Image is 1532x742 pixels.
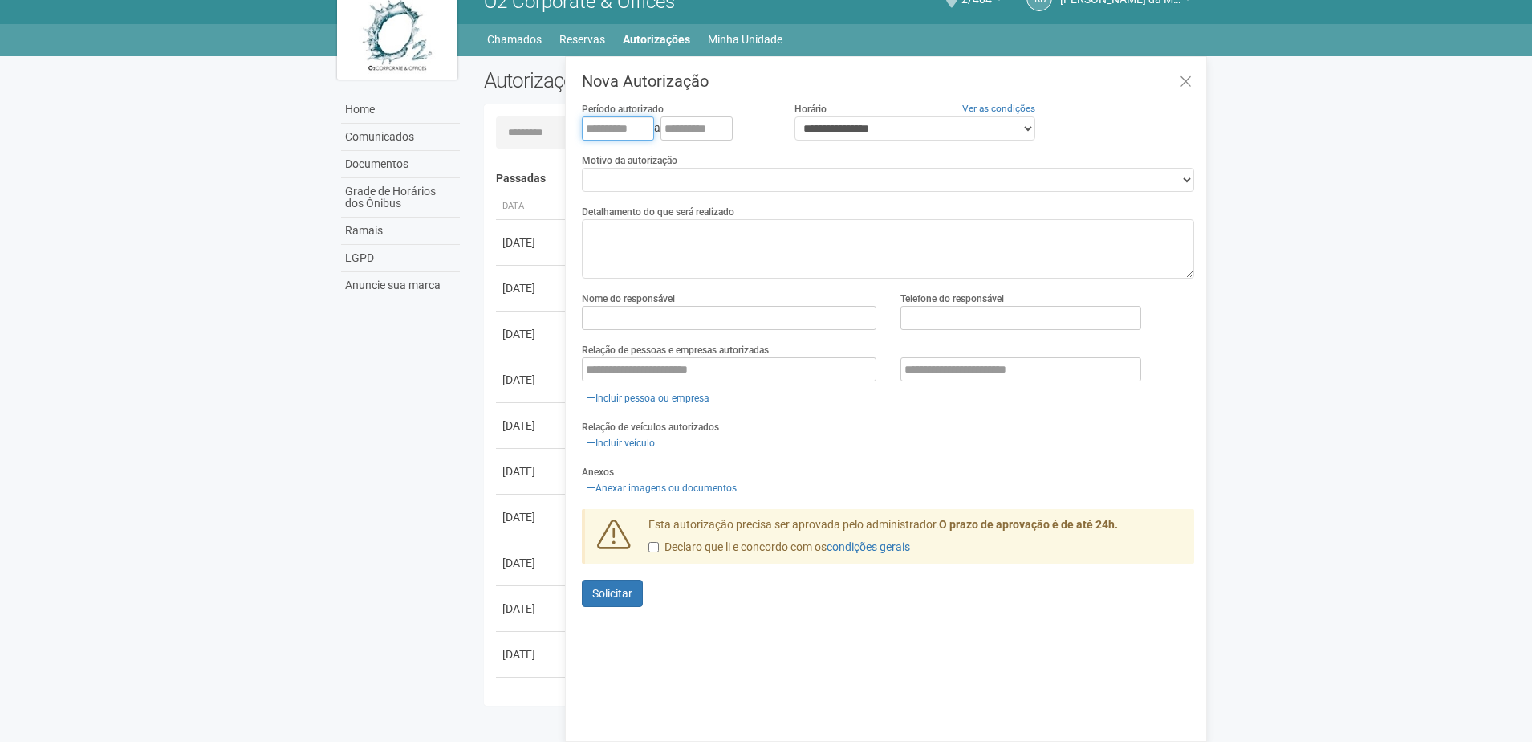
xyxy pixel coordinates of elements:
[502,692,562,708] div: [DATE]
[341,245,460,272] a: LGPD
[582,73,1194,89] h3: Nova Autorização
[502,646,562,662] div: [DATE]
[636,517,1195,564] div: Esta autorização precisa ser aprovada pelo administrador.
[582,116,770,141] div: a
[341,272,460,299] a: Anuncie sua marca
[827,540,910,553] a: condições gerais
[648,542,659,552] input: Declaro que li e concordo com oscondições gerais
[502,326,562,342] div: [DATE]
[341,178,460,218] a: Grade de Horários dos Ônibus
[623,28,690,51] a: Autorizações
[341,218,460,245] a: Ramais
[582,102,664,116] label: Período autorizado
[341,151,460,178] a: Documentos
[592,587,632,600] span: Solicitar
[502,280,562,296] div: [DATE]
[939,518,1118,531] strong: O prazo de aprovação é de até 24h.
[502,463,562,479] div: [DATE]
[502,372,562,388] div: [DATE]
[648,540,910,556] label: Declaro que li e concordo com os
[900,291,1004,306] label: Telefone do responsável
[582,434,660,452] a: Incluir veículo
[582,465,614,479] label: Anexos
[484,68,827,92] h2: Autorizações
[708,28,782,51] a: Minha Unidade
[582,291,675,306] label: Nome do responsável
[502,555,562,571] div: [DATE]
[496,173,1184,185] h4: Passadas
[794,102,827,116] label: Horário
[341,124,460,151] a: Comunicados
[559,28,605,51] a: Reservas
[487,28,542,51] a: Chamados
[582,153,677,168] label: Motivo da autorização
[341,96,460,124] a: Home
[582,420,719,434] label: Relação de veículos autorizados
[496,194,568,220] th: Data
[502,509,562,525] div: [DATE]
[962,103,1035,114] a: Ver as condições
[502,418,562,434] div: [DATE]
[582,343,769,357] label: Relação de pessoas e empresas autorizadas
[502,601,562,617] div: [DATE]
[582,205,734,219] label: Detalhamento do que será realizado
[582,389,714,407] a: Incluir pessoa ou empresa
[582,580,643,607] button: Solicitar
[502,234,562,251] div: [DATE]
[582,479,742,497] a: Anexar imagens ou documentos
